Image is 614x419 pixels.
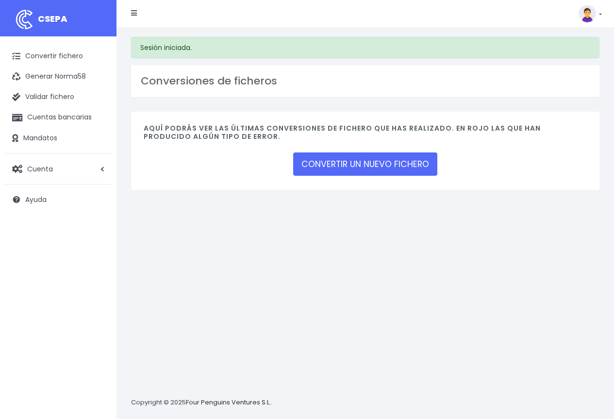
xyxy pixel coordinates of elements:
span: Ayuda [25,195,47,204]
h4: Aquí podrás ver las últimas conversiones de fichero que has realizado. En rojo las que han produc... [144,124,587,146]
img: logo [12,7,36,32]
img: profile [579,5,596,22]
a: Generar Norma58 [5,67,112,87]
a: CONVERTIR UN NUEVO FICHERO [293,152,437,176]
a: Cuenta [5,159,112,179]
span: Cuenta [27,164,53,173]
span: CSEPA [38,13,67,25]
p: Copyright © 2025 . [131,398,272,408]
a: Four Penguins Ventures S.L. [186,398,271,407]
a: Cuentas bancarias [5,107,112,128]
div: Sesión iniciada. [131,37,599,58]
a: Mandatos [5,128,112,149]
a: Convertir fichero [5,46,112,67]
a: Ayuda [5,189,112,210]
h3: Conversiones de ficheros [141,75,590,87]
a: Validar fichero [5,87,112,107]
